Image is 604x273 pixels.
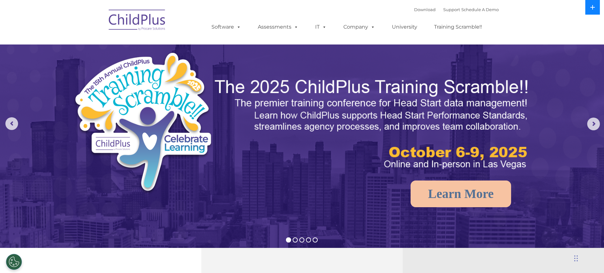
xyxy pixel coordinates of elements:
a: Training Scramble!! [428,21,488,33]
div: Drag [574,249,578,268]
a: University [386,21,424,33]
a: Learn More [411,181,511,207]
a: Assessments [251,21,305,33]
a: Company [337,21,381,33]
font: | [414,7,499,12]
a: Software [205,21,247,33]
a: Schedule A Demo [461,7,499,12]
img: ChildPlus by Procare Solutions [106,5,169,37]
a: IT [309,21,333,33]
button: Cookies Settings [6,254,22,270]
a: Download [414,7,436,12]
span: Last name [88,42,107,47]
a: Support [443,7,460,12]
iframe: Chat Widget [572,242,604,273]
span: Phone number [88,68,115,73]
